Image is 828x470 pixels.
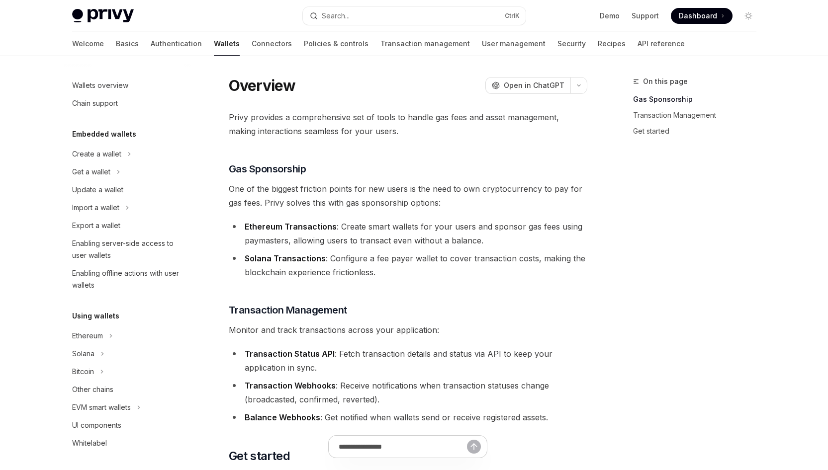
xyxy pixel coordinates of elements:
a: Export a wallet [64,217,191,235]
div: Enabling offline actions with user wallets [72,267,185,291]
div: Enabling server-side access to user wallets [72,237,185,261]
a: Enabling server-side access to user wallets [64,235,191,264]
a: Transaction Management [633,107,764,123]
strong: Balance Webhooks [245,412,320,422]
div: Bitcoin [72,366,94,378]
a: Welcome [72,32,104,56]
a: Wallets overview [64,77,191,94]
span: Monitor and track transactions across your application: [229,323,587,337]
div: Get a wallet [72,166,110,178]
a: Connectors [252,32,292,56]
a: Policies & controls [304,32,368,56]
a: Recipes [598,32,626,56]
div: Import a wallet [72,202,119,214]
div: Solana [72,348,94,360]
a: Authentication [151,32,202,56]
div: Wallets overview [72,79,128,91]
a: User management [482,32,546,56]
div: Ethereum [72,330,103,342]
h1: Overview [229,77,296,94]
a: Get started [633,123,764,139]
span: Gas Sponsorship [229,162,306,176]
div: Chain support [72,97,118,109]
li: : Fetch transaction details and status via API to keep your application in sync. [229,347,587,375]
span: Open in ChatGPT [504,80,564,90]
a: Basics [116,32,139,56]
li: : Get notified when wallets send or receive registered assets. [229,410,587,424]
li: : Create smart wallets for your users and sponsor gas fees using paymasters, allowing users to tr... [229,220,587,247]
div: Whitelabel [72,437,107,449]
a: Whitelabel [64,434,191,452]
button: Search...CtrlK [303,7,526,25]
button: Open in ChatGPT [485,77,570,94]
a: API reference [638,32,685,56]
div: Search... [322,10,350,22]
div: Update a wallet [72,184,123,196]
a: Demo [600,11,620,21]
div: EVM smart wallets [72,401,131,413]
span: Transaction Management [229,303,347,317]
span: One of the biggest friction points for new users is the need to own cryptocurrency to pay for gas... [229,182,587,210]
img: light logo [72,9,134,23]
a: Dashboard [671,8,733,24]
strong: Ethereum Transactions [245,222,337,232]
span: Dashboard [679,11,717,21]
span: On this page [643,76,688,87]
a: Wallets [214,32,240,56]
div: Export a wallet [72,220,120,232]
strong: Transaction Status API [245,349,335,359]
span: Privy provides a comprehensive set of tools to handle gas fees and asset management, making inter... [229,110,587,138]
div: Other chains [72,384,113,395]
a: Security [557,32,586,56]
a: Support [632,11,659,21]
button: Toggle dark mode [740,8,756,24]
div: UI components [72,419,121,431]
a: Chain support [64,94,191,112]
li: : Receive notifications when transaction statuses change (broadcasted, confirmed, reverted). [229,379,587,406]
a: Update a wallet [64,181,191,199]
a: Enabling offline actions with user wallets [64,264,191,294]
a: Other chains [64,381,191,398]
a: Transaction management [380,32,470,56]
h5: Embedded wallets [72,128,136,140]
div: Create a wallet [72,148,121,160]
a: Gas Sponsorship [633,91,764,107]
button: Send message [467,440,481,454]
strong: Solana Transactions [245,253,326,263]
span: Ctrl K [505,12,520,20]
h5: Using wallets [72,310,119,322]
a: UI components [64,416,191,434]
li: : Configure a fee payer wallet to cover transaction costs, making the blockchain experience frict... [229,251,587,279]
strong: Transaction Webhooks [245,381,336,391]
